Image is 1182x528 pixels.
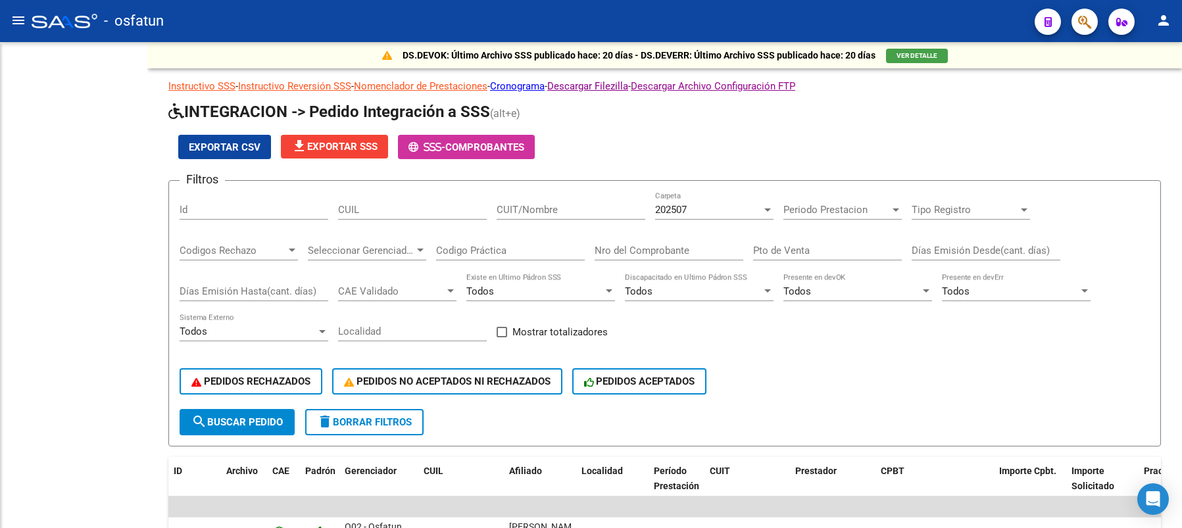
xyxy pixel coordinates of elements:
span: CUIL [424,466,443,476]
span: INTEGRACION -> Pedido Integración a SSS [168,103,490,121]
datatable-header-cell: Período Prestación [649,457,704,515]
span: Tipo Registro [912,204,1018,216]
span: Exportar CSV [189,141,260,153]
span: CPBT [881,466,904,476]
span: ID [174,466,182,476]
span: Todos [625,285,653,297]
span: Todos [783,285,811,297]
a: Descargar Archivo Configuración FTP [631,80,795,92]
span: - [408,141,445,153]
span: Período Prestación [654,466,699,491]
button: -Comprobantes [398,135,535,159]
datatable-header-cell: Localidad [576,457,649,515]
span: Importe Solicitado [1071,466,1114,491]
span: CUIT [710,466,730,476]
span: Localidad [581,466,623,476]
button: PEDIDOS ACEPTADOS [572,368,707,395]
button: PEDIDOS NO ACEPTADOS NI RECHAZADOS [332,368,562,395]
mat-icon: search [191,414,207,429]
div: Open Intercom Messenger [1137,483,1169,515]
span: Buscar Pedido [191,416,283,428]
datatable-header-cell: CPBT [875,457,994,515]
button: PEDIDOS RECHAZADOS [180,368,322,395]
span: Borrar Filtros [317,416,412,428]
span: Padrón [305,466,335,476]
span: Gerenciador [345,466,397,476]
p: - - - - - [168,79,1161,93]
a: Cronograma [490,80,545,92]
span: Importe Cpbt. [999,466,1056,476]
mat-icon: delete [317,414,333,429]
button: Exportar CSV [178,135,271,159]
datatable-header-cell: Padrón [300,457,339,515]
span: Prestador [795,466,837,476]
p: DS.DEVOK: Último Archivo SSS publicado hace: 20 días - DS.DEVERR: Último Archivo SSS publicado ha... [403,48,875,62]
a: Instructivo Reversión SSS [238,80,351,92]
datatable-header-cell: Gerenciador [339,457,418,515]
datatable-header-cell: CAE [267,457,300,515]
span: Mostrar totalizadores [512,324,608,340]
datatable-header-cell: CUIT [704,457,790,515]
button: Buscar Pedido [180,409,295,435]
datatable-header-cell: Importe Cpbt. [994,457,1066,515]
mat-icon: person [1156,12,1171,28]
span: VER DETALLE [897,52,937,59]
span: PEDIDOS NO ACEPTADOS NI RECHAZADOS [344,375,551,387]
datatable-header-cell: Prestador [790,457,875,515]
span: PEDIDOS RECHAZADOS [191,375,310,387]
mat-icon: file_download [291,138,307,154]
span: Todos [942,285,970,297]
datatable-header-cell: CUIL [418,457,504,515]
datatable-header-cell: ID [168,457,221,515]
span: Periodo Prestacion [783,204,890,216]
button: Borrar Filtros [305,409,424,435]
span: CAE Validado [338,285,445,297]
span: Todos [466,285,494,297]
span: Comprobantes [445,141,524,153]
button: VER DETALLE [886,49,948,63]
a: Descargar Filezilla [547,80,628,92]
a: Instructivo SSS [168,80,235,92]
mat-icon: menu [11,12,26,28]
span: PEDIDOS ACEPTADOS [584,375,695,387]
span: Afiliado [509,466,542,476]
span: 202507 [655,204,687,216]
span: - osfatun [104,7,164,36]
span: Seleccionar Gerenciador [308,245,414,256]
span: (alt+e) [490,107,520,120]
span: Archivo [226,466,258,476]
span: Exportar SSS [291,141,378,153]
span: Todos [180,325,207,337]
span: Practica [1144,466,1179,476]
a: Nomenclador de Prestaciones [354,80,487,92]
span: Codigos Rechazo [180,245,286,256]
button: Exportar SSS [281,135,388,158]
datatable-header-cell: Importe Solicitado [1066,457,1139,515]
span: CAE [272,466,289,476]
h3: Filtros [180,170,225,189]
datatable-header-cell: Afiliado [504,457,576,515]
datatable-header-cell: Archivo [221,457,267,515]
